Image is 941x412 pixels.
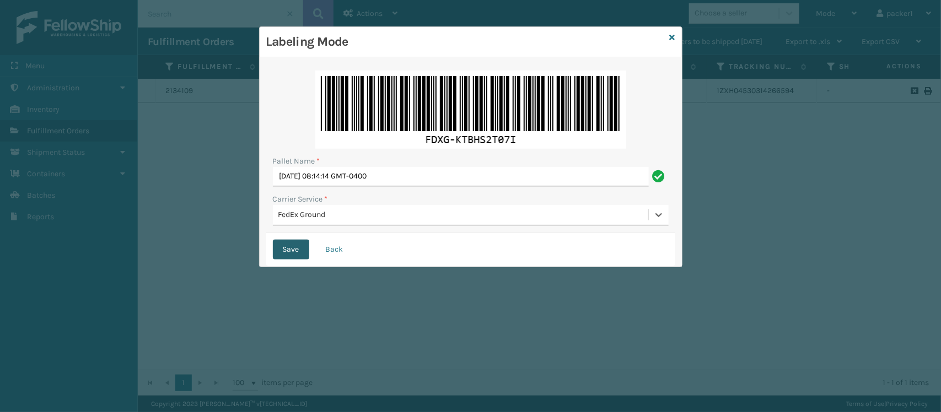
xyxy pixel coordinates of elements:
button: Save [273,240,309,259]
div: FedEx Ground [278,209,649,221]
label: Pallet Name [273,155,320,167]
h3: Labeling Mode [266,34,665,50]
label: Carrier Service [273,193,328,205]
img: PrAAAABklEQVQDAJ0y80yeXNwsAAAAAElFTkSuQmCC [315,71,626,149]
button: Back [316,240,353,259]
